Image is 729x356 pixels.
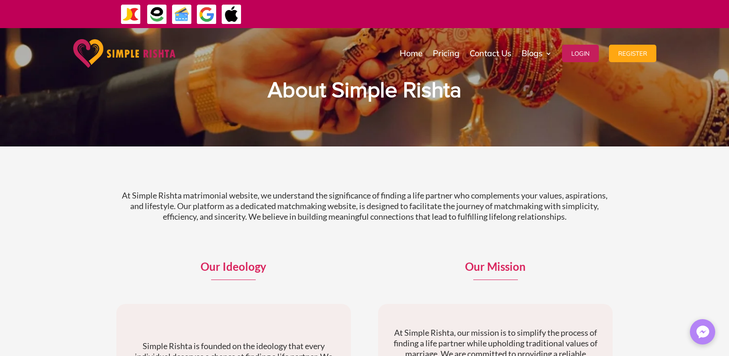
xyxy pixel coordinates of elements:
[433,30,459,76] a: Pricing
[562,45,599,62] button: Login
[470,30,511,76] a: Contact Us
[196,4,217,25] img: GooglePay-icon
[694,323,712,341] img: Messenger
[609,45,656,62] button: Register
[221,4,242,25] img: ApplePay-icon
[400,30,423,76] a: Home
[116,190,613,222] p: At Simple Rishta matrimonial website, we understand the significance of finding a life partner wh...
[562,30,599,76] a: Login
[116,80,613,106] h1: About Simple Rishta
[378,261,613,272] p: Our Mission
[609,30,656,76] a: Register
[172,4,192,25] img: Credit Cards
[522,30,552,76] a: Blogs
[147,4,167,25] img: EasyPaisa-icon
[116,261,351,272] p: Our Ideology
[121,4,141,25] img: JazzCash-icon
